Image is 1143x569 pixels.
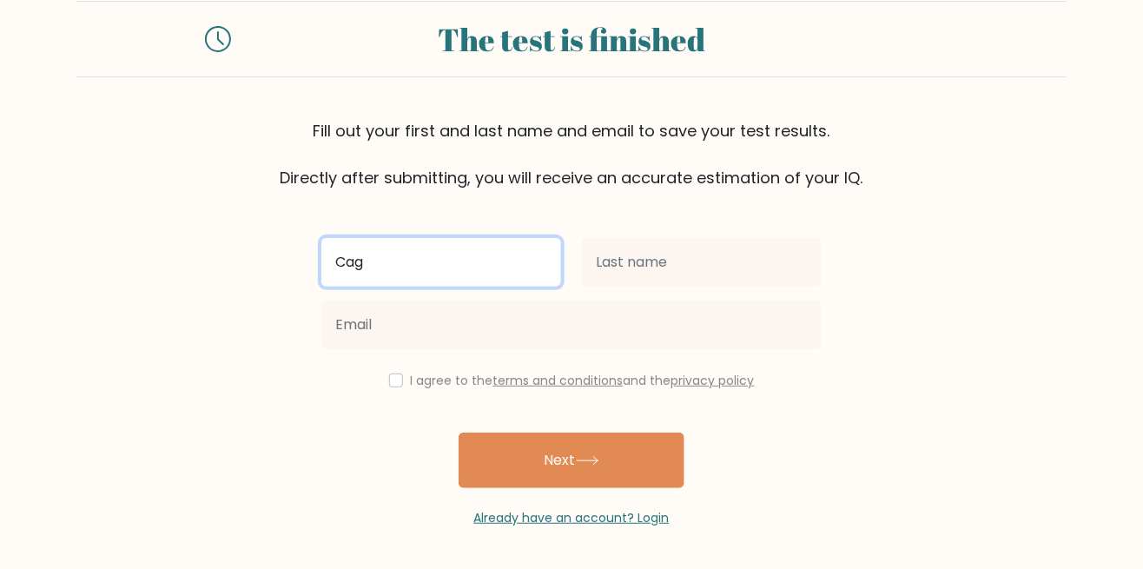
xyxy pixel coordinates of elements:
div: The test is finished [252,16,891,63]
div: Fill out your first and last name and email to save your test results. Directly after submitting,... [76,119,1067,189]
a: terms and conditions [493,372,624,389]
input: First name [321,238,561,287]
label: I agree to the and the [411,372,755,389]
a: privacy policy [671,372,755,389]
input: Last name [582,238,822,287]
a: Already have an account? Login [474,509,670,526]
button: Next [459,433,684,488]
input: Email [321,301,822,349]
